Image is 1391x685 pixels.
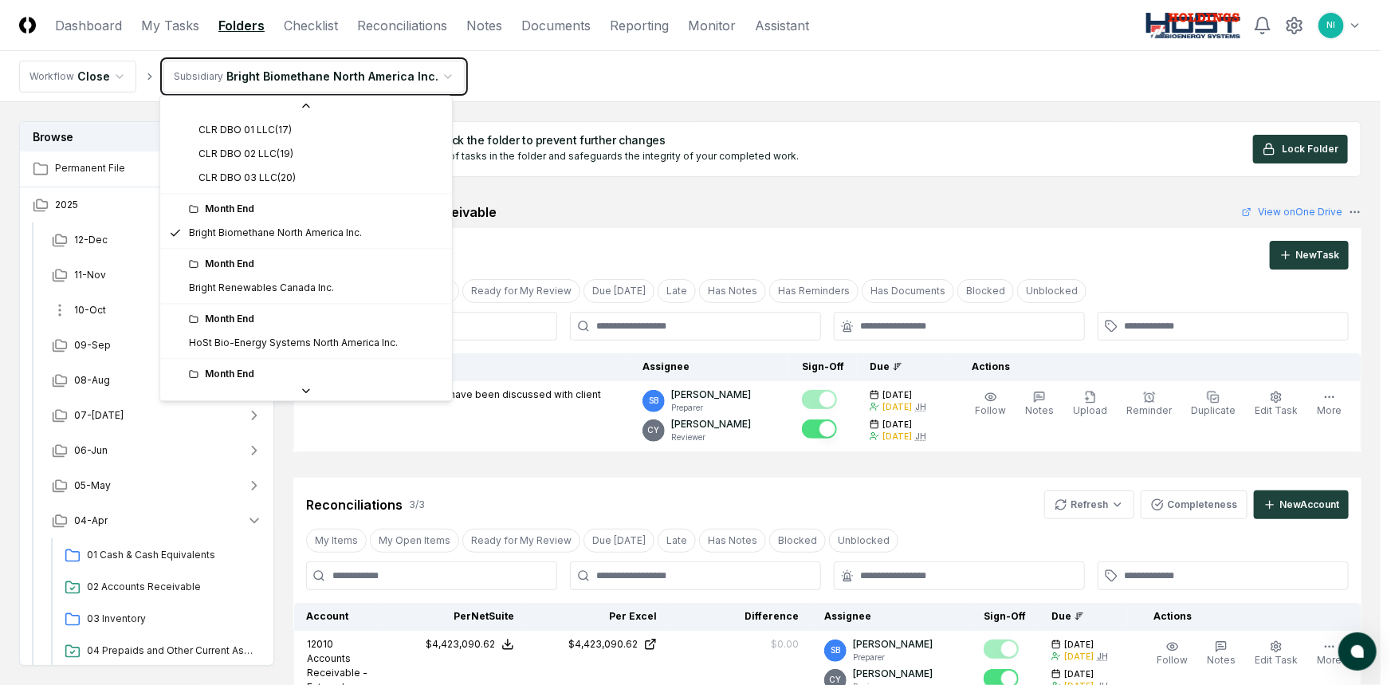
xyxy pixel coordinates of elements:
[189,367,442,381] div: Month End
[189,281,334,295] div: Bright Renewables Canada Inc.
[277,147,293,161] div: ( 19 )
[189,171,296,185] div: CLR DBO 03 LLC
[189,202,442,216] div: Month End
[275,123,292,137] div: ( 17 )
[189,312,442,326] div: Month End
[189,257,442,271] div: Month End
[189,226,362,240] div: Bright Biomethane North America Inc.
[189,336,398,350] div: HoSt Bio-Energy Systems North America Inc.
[189,147,293,161] div: CLR DBO 02 LLC
[277,171,296,185] div: ( 20 )
[189,123,292,137] div: CLR DBO 01 LLC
